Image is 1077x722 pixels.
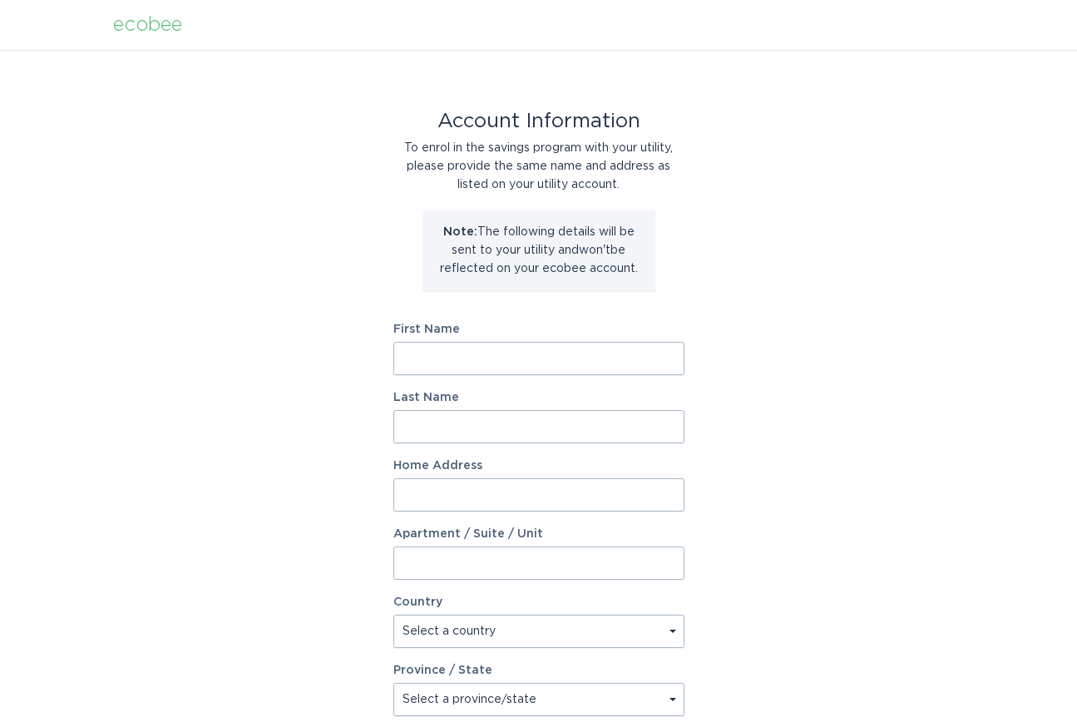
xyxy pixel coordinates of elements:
div: Account Information [393,112,684,131]
label: Country [393,596,442,608]
p: The following details will be sent to your utility and won't be reflected on your ecobee account. [435,223,643,278]
strong: Note: [443,226,477,238]
div: To enrol in the savings program with your utility, please provide the same name and address as li... [393,139,684,194]
label: Last Name [393,392,684,403]
label: First Name [393,324,684,335]
label: Province / State [393,665,492,676]
div: ecobee [113,16,182,34]
label: Apartment / Suite / Unit [393,528,684,540]
label: Home Address [393,460,684,472]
